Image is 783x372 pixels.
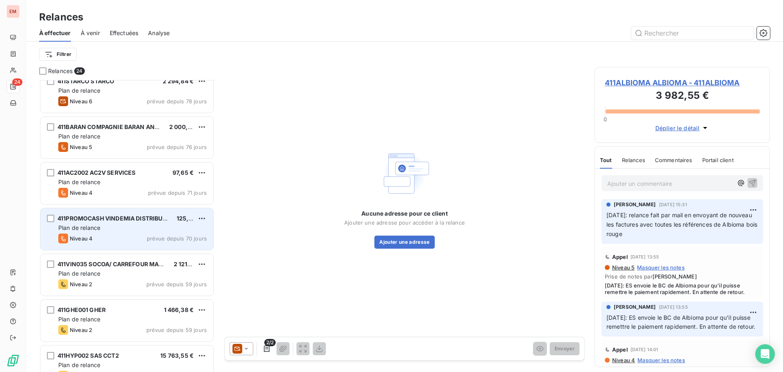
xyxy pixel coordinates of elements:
span: Niveau 5 [70,144,92,150]
span: 411ALBIOMA ALBIOMA - 411ALBIOMA [605,77,760,88]
span: Niveau 2 [70,281,92,287]
div: Open Intercom Messenger [755,344,775,364]
span: Effectuées [110,29,139,37]
span: Relances [48,67,73,75]
span: 2 121,83 € [174,261,203,267]
span: 2 000,03 € [169,123,201,130]
span: [PERSON_NAME] [652,273,697,280]
span: [DATE]: ES envoie le BC de Albioma pour qu'il puisse remettre le paiement rapidement. En attente ... [606,314,755,330]
span: prévue depuis 76 jours [147,144,207,150]
span: [DATE] 14:01 [630,347,659,352]
span: prévue depuis 59 jours [146,281,207,287]
h3: Relances [39,10,83,25]
button: Ajouter une adresse [374,236,434,249]
span: [DATE] 15:31 [659,202,687,207]
img: Empty state [378,147,431,200]
input: Rechercher [631,27,754,40]
span: 411PROMOCASH VINDEMIA DISTRIBUTION / PROMOCASH [58,215,220,222]
span: Plan de relance [58,133,100,140]
span: 2/2 [264,339,276,346]
span: 1 466,38 € [164,306,194,313]
h3: 3 982,55 € [605,88,760,105]
span: Plan de relance [58,87,100,94]
span: [DATE] 13:55 [630,254,659,259]
span: 0 [604,116,607,123]
span: Relances [622,157,645,163]
span: Portail client [702,157,734,163]
span: Plan de relance [58,316,100,323]
span: [DATE]: relance fait par mail en envoyant de nouveau les factures avec toutes les références de A... [606,212,759,237]
span: Plan de relance [58,361,100,368]
div: grid [39,80,215,372]
button: Filtrer [39,48,77,61]
span: Déplier le détail [655,124,700,132]
span: Niveau 6 [70,98,92,105]
span: 97,65 € [173,169,194,176]
span: Niveau 5 [611,264,635,271]
div: EM [7,5,20,18]
button: Déplier le détail [653,123,712,133]
span: Appel [612,346,628,353]
span: [PERSON_NAME] [614,303,656,311]
span: Appel [612,254,628,260]
span: 24 [74,67,84,75]
span: Masquer les notes [637,264,685,271]
button: Envoyer [550,342,580,355]
span: Niveau 4 [70,235,93,242]
span: Prise de notes par [605,273,760,280]
span: 411VIN035 SOCOA/ CARREFOUR MARKET LES AVIRONS [58,261,214,267]
span: À venir [81,29,100,37]
span: 125,86 € [177,215,201,222]
span: Niveau 4 [611,357,635,363]
span: 411AC2002 AC2V SERVICES [58,169,135,176]
span: 411HYP002 SAS CCT2 [58,352,119,359]
span: prévue depuis 70 jours [147,235,207,242]
span: 15 763,55 € [160,352,194,359]
span: Niveau 4 [70,189,93,196]
span: Masquer les notes [637,357,685,363]
span: 411BARAN COMPAGNIE BARAN AND CO INVEST [58,123,192,130]
span: Commentaires [655,157,692,163]
span: Plan de relance [58,178,100,185]
span: 2 294,84 € [163,78,194,85]
span: Niveau 2 [70,327,92,333]
span: [DATE] 13:55 [659,305,688,310]
span: 411STARCO STARCO [58,78,114,85]
span: Plan de relance [58,270,100,277]
span: Analyse [148,29,170,37]
span: Plan de relance [58,224,100,231]
img: Logo LeanPay [7,354,20,367]
span: Tout [600,157,612,163]
span: prévue depuis 59 jours [146,327,207,333]
span: 411GHE001 GHER [58,306,106,313]
span: À effectuer [39,29,71,37]
span: Ajouter une adresse pour accéder à la relance [344,219,465,226]
span: [PERSON_NAME] [614,201,656,208]
span: prévue depuis 78 jours [147,98,207,105]
span: 24 [12,78,22,86]
span: Aucune adresse pour ce client [361,209,447,218]
span: prévue depuis 71 jours [148,189,207,196]
span: [DATE]: ES envoie le BC de Albioma pour qu'il puisse remettre le paiement rapidement. En attente ... [605,282,760,295]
